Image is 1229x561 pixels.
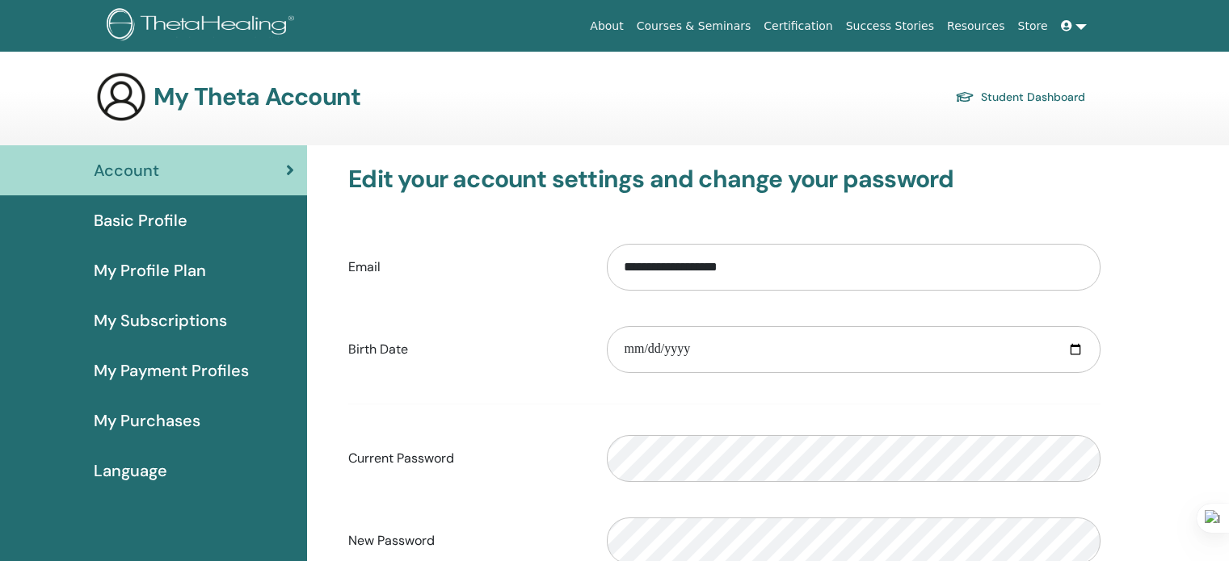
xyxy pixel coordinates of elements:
span: Account [94,158,159,182]
a: Certification [757,11,839,41]
span: My Profile Plan [94,258,206,283]
h3: Edit your account settings and change your password [348,165,1101,194]
img: graduation-cap.svg [955,90,974,104]
label: Birth Date [336,334,595,365]
span: Basic Profile [94,208,187,232]
label: Email [336,252,595,283]
a: Courses & Seminars [630,11,758,41]
img: generic-user-icon.jpg [95,71,147,123]
span: My Subscriptions [94,308,227,333]
label: Current Password [336,443,595,474]
span: My Purchases [94,408,200,433]
label: New Password [336,525,595,556]
a: Store [1012,11,1054,41]
span: My Payment Profiles [94,358,249,383]
a: Student Dashboard [955,86,1085,108]
a: Success Stories [840,11,941,41]
span: Language [94,458,167,483]
h3: My Theta Account [154,82,360,111]
img: logo.png [107,8,300,44]
a: Resources [941,11,1012,41]
a: About [583,11,629,41]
